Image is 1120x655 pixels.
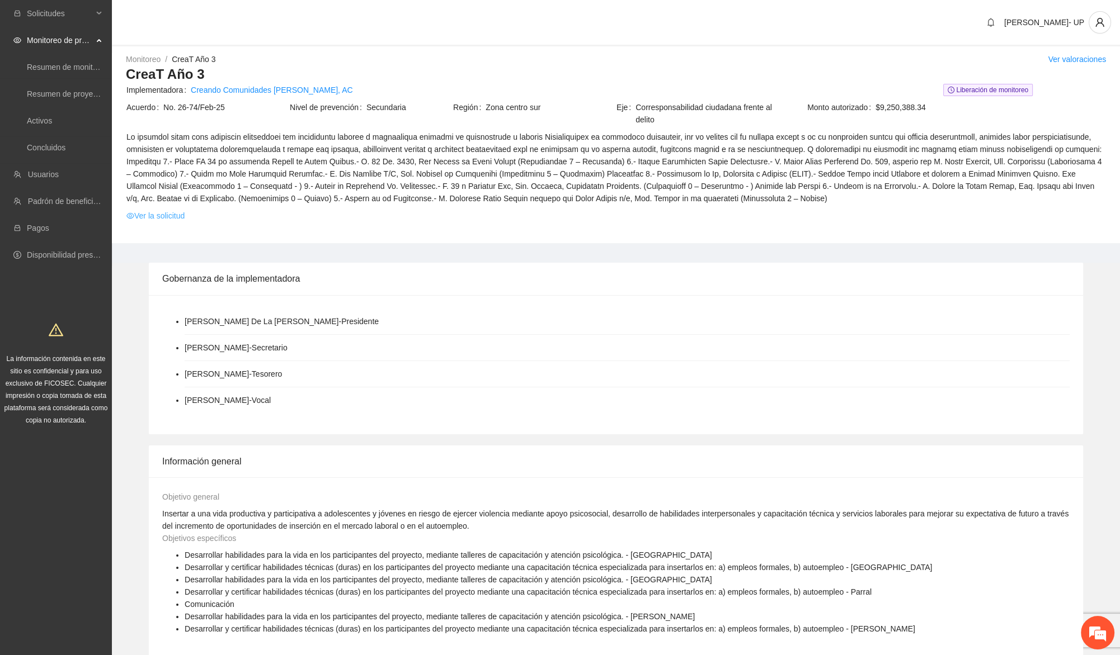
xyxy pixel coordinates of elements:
a: Monitoreo [126,55,161,64]
span: Nivel de prevención [290,101,366,113]
span: Monto autorizado [807,101,876,113]
span: Desarrollar y certificar habilidades técnicas (duras) en los participantes del proyecto mediante ... [185,624,915,633]
span: Secundaria [366,101,452,113]
span: Implementadora [126,84,191,96]
a: CreaT Año 3 [172,55,215,64]
a: Ver valoraciones [1048,55,1106,64]
a: Pagos [27,224,49,232]
span: clock-circle [948,87,954,93]
span: Objetivo general [162,492,219,501]
span: eye [126,212,134,220]
textarea: Escriba su mensaje y pulse “Intro” [6,305,213,344]
a: Concluidos [27,143,65,152]
div: Minimizar ventana de chat en vivo [183,6,210,32]
a: Resumen de monitoreo [27,63,109,72]
button: bell [982,13,1000,31]
span: Zona centro sur [486,101,615,113]
div: Gobernanza de la implementadora [162,263,1070,295]
a: Usuarios [28,170,59,179]
span: La información contenida en este sitio es confidencial y para uso exclusivo de FICOSEC. Cualquier... [4,355,108,424]
span: Estamos en línea. [65,149,154,262]
span: [PERSON_NAME]- UP [1004,18,1084,27]
span: Corresponsabilidad ciudadana frente al delito [636,101,779,126]
li: [PERSON_NAME] - Tesorero [185,368,282,380]
h3: CreaT Año 3 [126,65,1106,83]
a: Resumen de proyectos aprobados [27,89,147,98]
div: Chatee con nosotros ahora [58,57,188,72]
li: [PERSON_NAME] - Vocal [185,394,271,406]
span: Comunicación [185,600,234,609]
span: Solicitudes [27,2,93,25]
span: Desarrollar habilidades para la vida en los participantes del proyecto, mediante talleres de capa... [185,612,695,621]
span: Monitoreo de proyectos [27,29,93,51]
a: Activos [27,116,52,125]
span: Acuerdo [126,101,163,113]
button: user [1089,11,1111,34]
span: bell [982,18,999,27]
span: user [1089,17,1110,27]
li: [PERSON_NAME] - Secretario [185,341,288,354]
span: No. 26-74/Feb-25 [163,101,289,113]
span: $9,250,388.34 [876,101,1105,113]
li: [PERSON_NAME] De La [PERSON_NAME] - Presidente [185,315,379,327]
a: Disponibilidad presupuestal [27,250,123,259]
span: Objetivos específicos [162,534,236,543]
span: Insertar a una vida productiva y participativa a adolescentes y jóvenes en riesgo de ejercer viol... [162,509,1069,530]
span: Desarrollar y certificar habilidades técnicas (duras) en los participantes del proyecto mediante ... [185,563,932,572]
a: eyeVer la solicitud [126,210,185,222]
span: Desarrollar habilidades para la vida en los participantes del proyecto, mediante talleres de capa... [185,550,712,559]
span: Eje [617,101,636,126]
span: / [165,55,167,64]
span: eye [13,36,21,44]
a: Creando Comunidades [PERSON_NAME], AC [191,84,352,96]
a: Padrón de beneficiarios [28,197,110,206]
span: Desarrollar y certificar habilidades técnicas (duras) en los participantes del proyecto mediante ... [185,587,872,596]
span: Región [453,101,486,113]
div: Información general [162,445,1070,477]
span: Lo ipsumdol sitam cons adipiscin elitseddoei tem incididuntu laboree d magnaaliqua enimadmi ve qu... [126,131,1105,205]
span: inbox [13,10,21,17]
span: Liberación de monitoreo [943,84,1033,96]
span: Desarrollar habilidades para la vida en los participantes del proyecto, mediante talleres de capa... [185,575,712,584]
span: warning [49,322,63,337]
